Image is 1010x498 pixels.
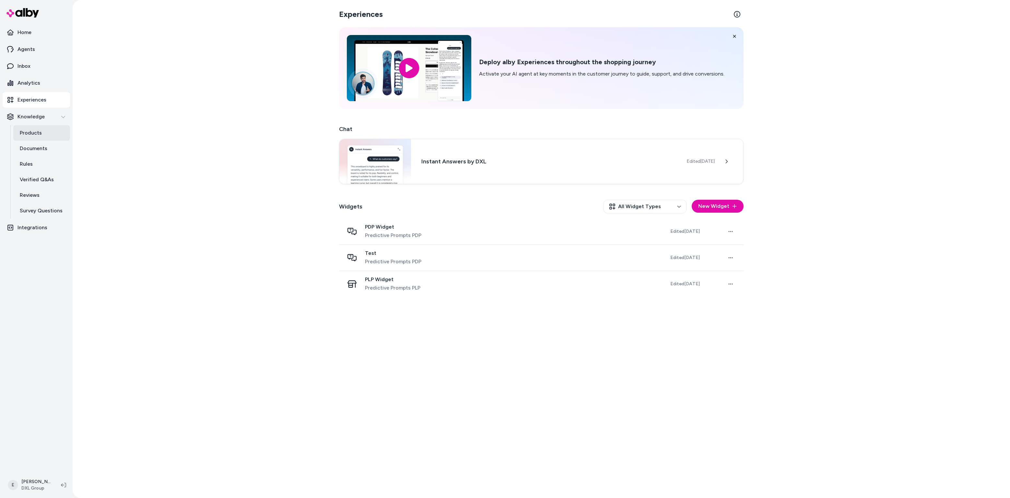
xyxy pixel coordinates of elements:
button: Knowledge [3,109,70,124]
p: Documents [20,145,47,152]
p: Products [20,129,42,137]
img: Chat widget [339,139,411,184]
span: Edited [DATE] [670,255,700,260]
p: Activate your AI agent at key moments in the customer journey to guide, support, and drive conver... [479,70,724,78]
a: Rules [13,156,70,172]
img: alby Logo [6,8,39,18]
button: New Widget [692,200,744,213]
a: Documents [13,141,70,156]
h3: Instant Answers by DXL [421,157,676,166]
button: All Widget Types [604,200,687,213]
span: PDP Widget [365,224,421,230]
a: Integrations [3,220,70,235]
span: Predictive Prompts PDP [365,258,421,266]
a: Agents [3,41,70,57]
span: Edited [DATE] [670,281,700,287]
span: Test [365,250,421,256]
a: Home [3,25,70,40]
p: Analytics [18,79,40,87]
h2: Experiences [339,9,383,19]
span: E [8,480,18,490]
h2: Widgets [339,202,362,211]
a: Inbox [3,58,70,74]
a: Reviews [13,187,70,203]
p: Agents [18,45,35,53]
span: Predictive Prompts PDP [365,231,421,239]
p: Rules [20,160,33,168]
span: Edited [DATE] [670,229,700,234]
span: Edited [DATE] [687,158,715,165]
a: Chat widgetInstant Answers by DXLEdited[DATE] [339,139,744,184]
p: Home [18,29,31,36]
p: Knowledge [18,113,45,121]
p: Integrations [18,224,47,231]
h2: Deploy alby Experiences throughout the shopping journey [479,58,724,66]
a: Verified Q&As [13,172,70,187]
p: Survey Questions [20,207,63,215]
p: [PERSON_NAME] [21,479,51,485]
a: Products [13,125,70,141]
span: PLP Widget [365,276,420,283]
a: Analytics [3,75,70,91]
p: Inbox [18,62,30,70]
p: Experiences [18,96,46,104]
span: Predictive Prompts PLP [365,284,420,292]
a: Experiences [3,92,70,108]
h2: Chat [339,124,744,134]
p: Reviews [20,191,40,199]
button: E[PERSON_NAME]DXL Group [4,475,56,495]
span: DXL Group [21,485,51,492]
a: Survey Questions [13,203,70,219]
p: Verified Q&As [20,176,54,184]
